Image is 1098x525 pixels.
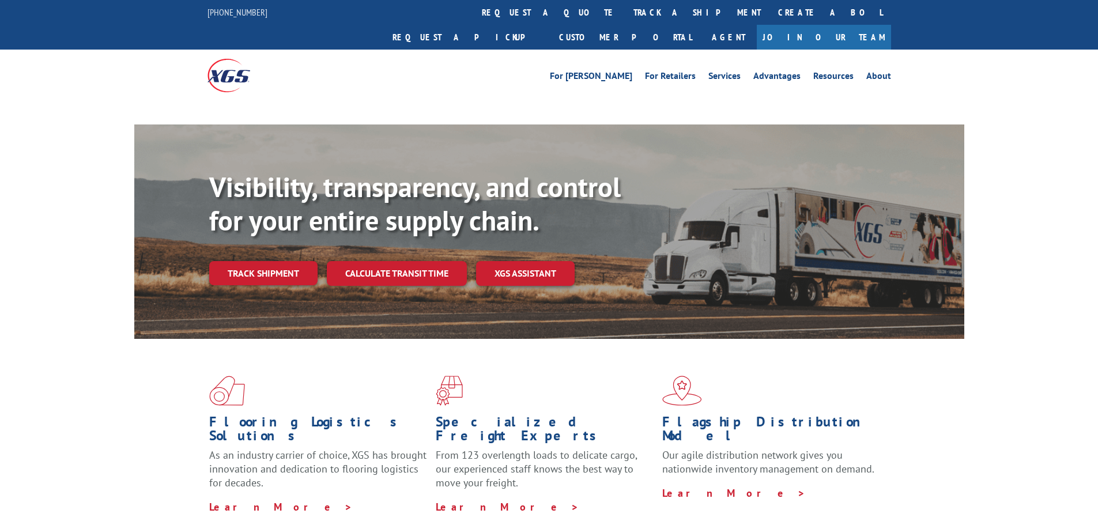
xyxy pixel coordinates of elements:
[662,448,874,475] span: Our agile distribution network gives you nationwide inventory management on demand.
[436,376,463,406] img: xgs-icon-focused-on-flooring-red
[757,25,891,50] a: Join Our Team
[209,261,318,285] a: Track shipment
[327,261,467,286] a: Calculate transit time
[866,71,891,84] a: About
[662,376,702,406] img: xgs-icon-flagship-distribution-model-red
[207,6,267,18] a: [PHONE_NUMBER]
[753,71,801,84] a: Advantages
[813,71,854,84] a: Resources
[209,415,427,448] h1: Flooring Logistics Solutions
[209,448,427,489] span: As an industry carrier of choice, XGS has brought innovation and dedication to flooring logistics...
[550,25,700,50] a: Customer Portal
[209,500,353,513] a: Learn More >
[550,71,632,84] a: For [PERSON_NAME]
[662,486,806,500] a: Learn More >
[708,71,741,84] a: Services
[662,415,880,448] h1: Flagship Distribution Model
[436,448,654,500] p: From 123 overlength loads to delicate cargo, our experienced staff knows the best way to move you...
[384,25,550,50] a: Request a pickup
[436,500,579,513] a: Learn More >
[209,376,245,406] img: xgs-icon-total-supply-chain-intelligence-red
[436,415,654,448] h1: Specialized Freight Experts
[700,25,757,50] a: Agent
[645,71,696,84] a: For Retailers
[209,169,621,238] b: Visibility, transparency, and control for your entire supply chain.
[476,261,575,286] a: XGS ASSISTANT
